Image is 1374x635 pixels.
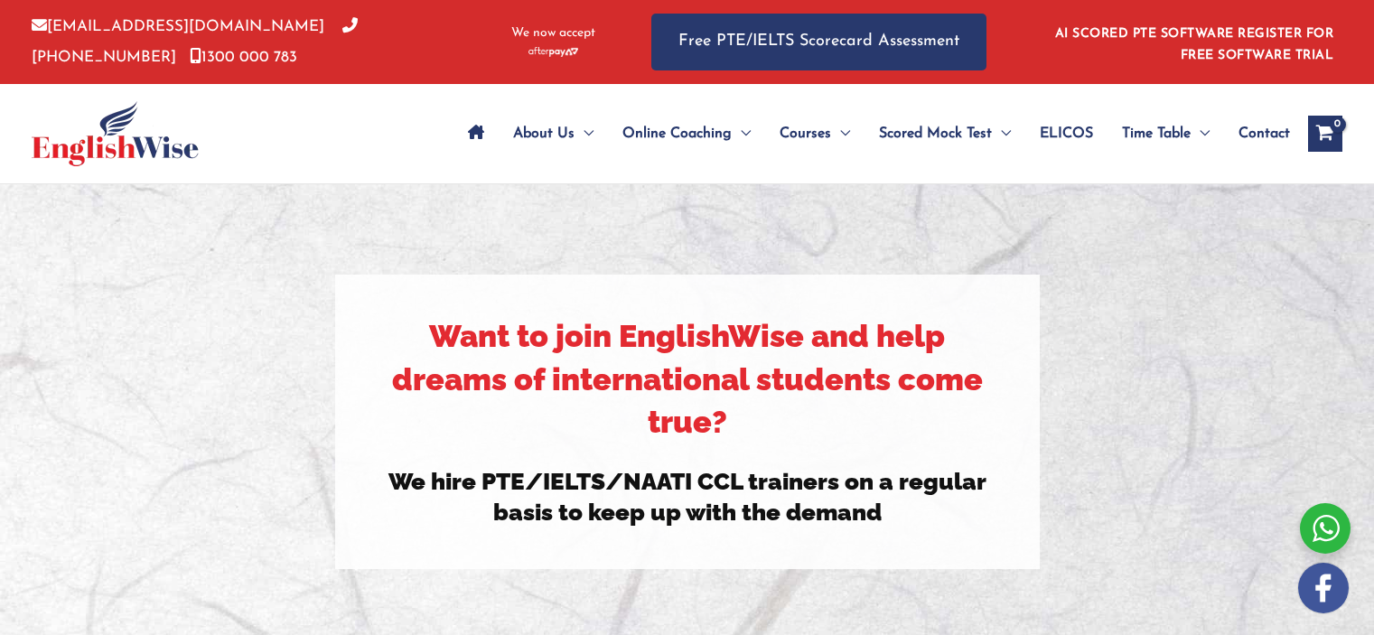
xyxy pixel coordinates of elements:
[1308,116,1342,152] a: View Shopping Cart, empty
[831,102,850,165] span: Menu Toggle
[511,24,595,42] span: We now accept
[32,101,199,166] img: cropped-ew-logo
[528,47,578,57] img: Afterpay-Logo
[499,102,608,165] a: About UsMenu Toggle
[32,19,324,34] a: [EMAIL_ADDRESS][DOMAIN_NAME]
[765,102,865,165] a: CoursesMenu Toggle
[879,102,992,165] span: Scored Mock Test
[1055,27,1334,62] a: AI SCORED PTE SOFTWARE REGISTER FOR FREE SOFTWARE TRIAL
[1025,102,1108,165] a: ELICOS
[1108,102,1224,165] a: Time TableMenu Toggle
[1040,102,1093,165] span: ELICOS
[453,102,1290,165] nav: Site Navigation: Main Menu
[575,102,594,165] span: Menu Toggle
[190,50,297,65] a: 1300 000 783
[392,318,983,440] strong: Want to join EnglishWise and help dreams of international students come true?
[780,102,831,165] span: Courses
[1298,563,1349,613] img: white-facebook.png
[1238,102,1290,165] span: Contact
[385,467,990,528] h3: We hire PTE/IELTS/NAATI CCL trainers on a regular basis to keep up with the demand
[608,102,765,165] a: Online CoachingMenu Toggle
[622,102,732,165] span: Online Coaching
[1191,102,1210,165] span: Menu Toggle
[1122,102,1191,165] span: Time Table
[732,102,751,165] span: Menu Toggle
[865,102,1025,165] a: Scored Mock TestMenu Toggle
[1044,13,1342,71] aside: Header Widget 1
[651,14,986,70] a: Free PTE/IELTS Scorecard Assessment
[992,102,1011,165] span: Menu Toggle
[513,102,575,165] span: About Us
[1224,102,1290,165] a: Contact
[32,19,358,64] a: [PHONE_NUMBER]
